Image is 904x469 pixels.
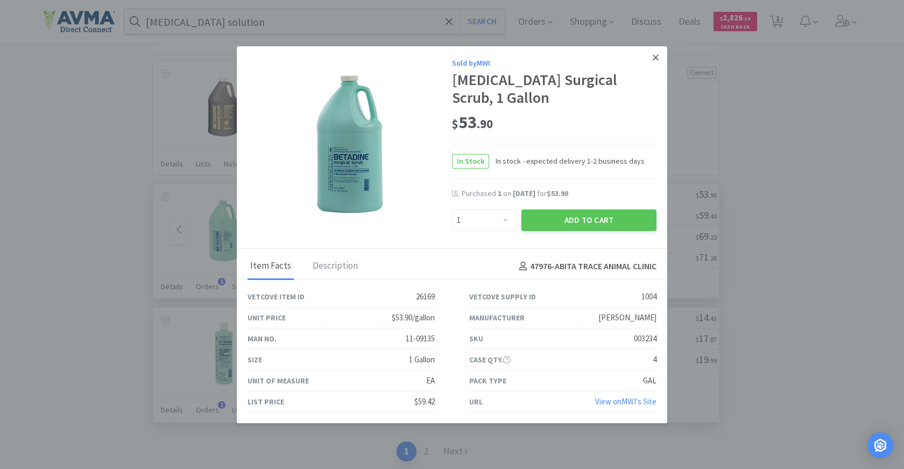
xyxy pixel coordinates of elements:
div: Size [248,354,262,366]
div: URL [469,396,483,408]
div: Unit Price [248,312,286,324]
div: Vetcove Item ID [248,291,305,303]
div: Manufacturer [469,312,525,324]
span: . 90 [477,116,493,131]
div: 003234 [634,332,656,345]
span: 53 [452,111,493,133]
span: $ [452,116,458,131]
div: 26169 [416,290,435,303]
div: EA [426,374,435,387]
div: [MEDICAL_DATA] Surgical Scrub, 1 Gallon [452,71,656,107]
div: 1 Gallon [409,353,435,366]
div: Item Facts [248,253,294,280]
div: Purchased on for [462,188,656,199]
span: 1 [498,188,502,198]
span: In stock - expected delivery 1-2 business days [489,155,645,167]
h4: 47976 - ABITA TRACE ANIMAL CLINIC [515,260,656,274]
div: [PERSON_NAME] [598,311,656,324]
div: Open Intercom Messenger [867,432,893,458]
span: [DATE] [513,188,535,198]
div: 1004 [641,290,656,303]
img: fc6b21998ad247e491af3d35dc88afb0_1004.png [315,74,384,214]
div: List Price [248,396,284,408]
div: 11-09135 [406,332,435,345]
div: GAL [643,374,656,387]
a: View onMWI's Site [595,396,656,407]
span: In Stock [453,155,489,168]
div: Unit of Measure [248,375,309,387]
button: Add to Cart [521,209,656,231]
div: Man No. [248,333,277,345]
div: Pack Type [469,375,506,387]
div: Sold by MWI [452,57,656,69]
div: $59.42 [414,395,435,408]
span: $53.90 [547,188,568,198]
div: SKU [469,333,483,345]
div: $53.90/gallon [392,311,435,324]
div: Description [310,253,361,280]
div: Vetcove Supply ID [469,291,536,303]
div: 4 [653,353,656,366]
div: Case Qty. [469,354,511,366]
